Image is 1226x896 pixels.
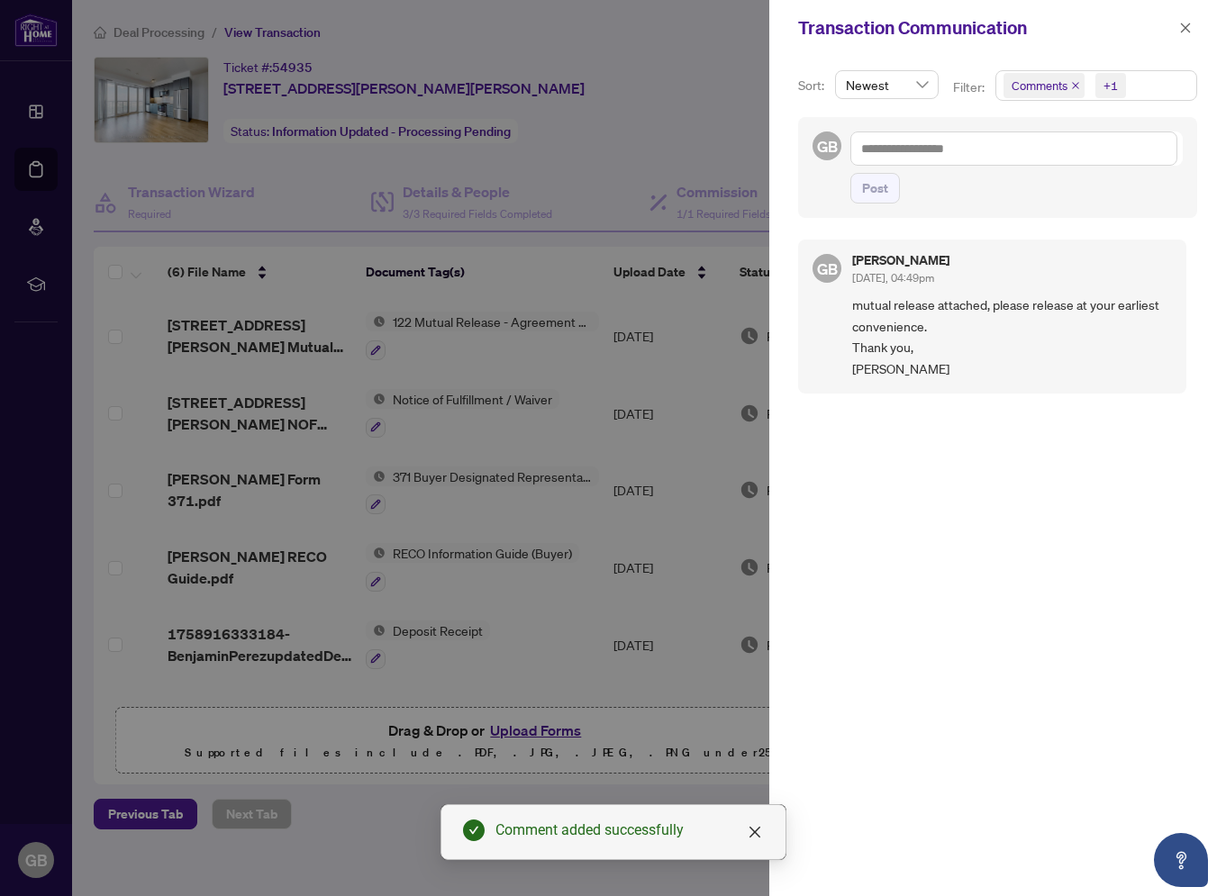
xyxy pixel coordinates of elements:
a: Close [745,822,765,842]
div: Comment added successfully [495,819,764,841]
p: Sort: [798,76,828,95]
span: [DATE], 04:49pm [852,271,934,285]
span: close [1071,81,1080,90]
div: +1 [1103,77,1118,95]
span: close [748,825,762,839]
div: Transaction Communication [798,14,1174,41]
button: Open asap [1154,833,1208,887]
span: check-circle [463,819,485,841]
span: close [1179,22,1192,34]
span: Comments [1012,77,1067,95]
p: Filter: [953,77,987,97]
span: mutual release attached, please release at your earliest convenience. Thank you, [PERSON_NAME] [852,294,1172,379]
span: Newest [846,71,928,98]
h5: [PERSON_NAME] [852,254,949,267]
span: Comments [1004,73,1085,98]
span: GB [816,257,838,281]
button: Post [850,173,900,204]
span: GB [816,134,838,158]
